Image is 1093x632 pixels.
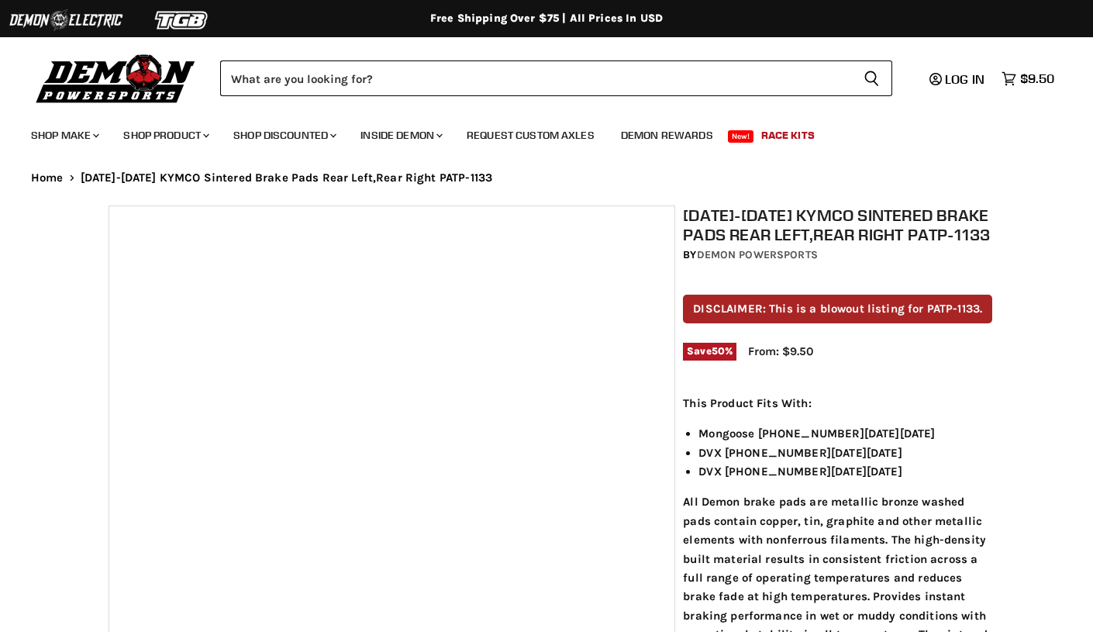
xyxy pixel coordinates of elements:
img: Demon Powersports [31,50,201,105]
span: 50 [712,345,725,357]
span: New! [728,130,754,143]
span: Log in [945,71,984,87]
ul: Main menu [19,113,1050,151]
li: DVX [PHONE_NUMBER][DATE][DATE] [698,444,992,462]
span: From: $9.50 [748,344,813,358]
p: This Product Fits With: [683,394,992,413]
span: $9.50 [1020,71,1054,86]
a: Shop Product [112,119,219,151]
li: Mongoose [PHONE_NUMBER][DATE][DATE] [698,424,992,443]
img: TGB Logo 2 [124,5,240,35]
a: Inside Demon [349,119,452,151]
img: Demon Electric Logo 2 [8,5,124,35]
a: $9.50 [994,67,1062,90]
span: [DATE]-[DATE] KYMCO Sintered Brake Pads Rear Left,Rear Right PATP-1133 [81,171,493,185]
li: DVX [PHONE_NUMBER][DATE][DATE] [698,462,992,481]
a: Log in [922,72,994,86]
a: Shop Make [19,119,109,151]
a: Home [31,171,64,185]
div: by [683,247,992,264]
button: Search [851,60,892,96]
form: Product [220,60,892,96]
a: Race Kits [750,119,826,151]
a: Shop Discounted [222,119,346,151]
span: Save % [683,343,736,360]
h1: [DATE]-[DATE] KYMCO Sintered Brake Pads Rear Left,Rear Right PATP-1133 [683,205,992,244]
a: Demon Powersports [697,248,818,261]
a: Request Custom Axles [455,119,606,151]
a: Demon Rewards [609,119,725,151]
input: Search [220,60,851,96]
p: DISCLAIMER: This is a blowout listing for PATP-1133. [683,295,992,323]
